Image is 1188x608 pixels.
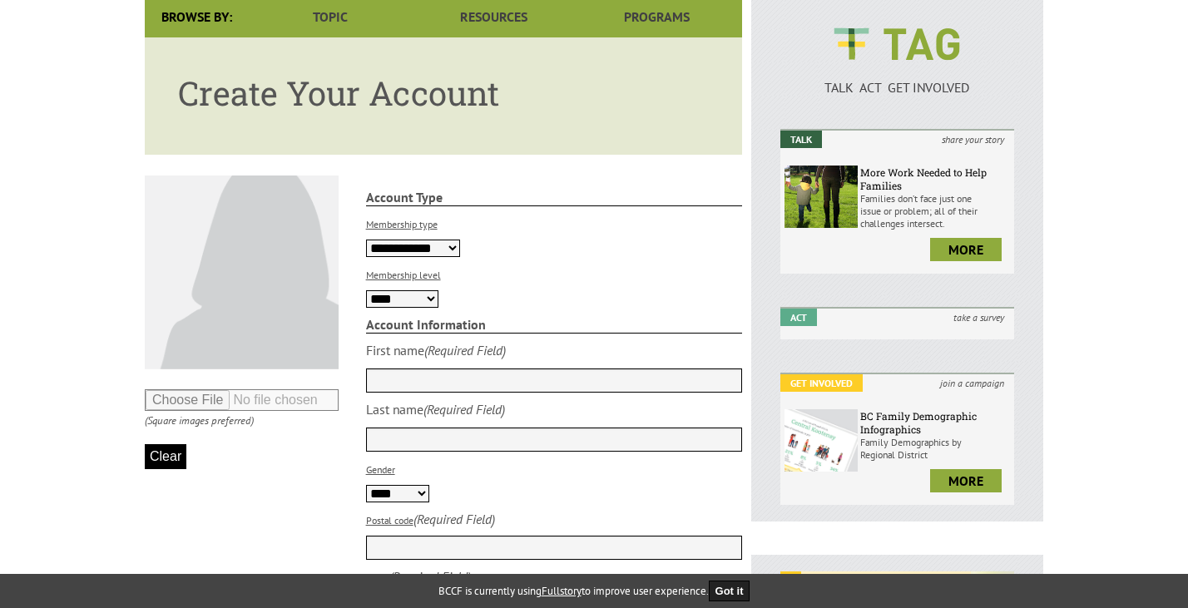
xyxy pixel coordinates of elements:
[389,568,471,585] i: (Required Field)
[366,463,395,476] label: Gender
[366,269,441,281] label: Membership level
[413,511,495,527] i: (Required Field)
[780,79,1014,96] p: TALK ACT GET INVOLVED
[145,175,339,369] img: Default User Photo
[822,12,972,76] img: BCCF's TAG Logo
[780,62,1014,96] a: TALK ACT GET INVOLVED
[780,374,863,392] em: Get Involved
[366,342,424,358] div: First name
[860,166,1010,192] h6: More Work Needed to Help Families
[780,309,817,326] em: Act
[542,584,582,598] a: Fullstory
[424,342,506,358] i: (Required Field)
[366,401,423,418] div: Last name
[930,374,1014,392] i: join a campaign
[930,238,1002,261] a: more
[709,581,750,601] button: Got it
[932,131,1014,148] i: share your story
[860,409,1010,436] h6: BC Family Demographic Infographics
[943,309,1014,326] i: take a survey
[178,71,709,115] h1: Create Your Account
[366,316,743,334] strong: Account Information
[366,189,743,206] strong: Account Type
[860,436,1010,461] p: Family Demographics by Regional District
[145,444,186,469] button: Clear
[930,469,1002,492] a: more
[366,514,413,526] label: Postal code
[423,401,505,418] i: (Required Field)
[366,218,438,230] label: Membership type
[366,571,389,584] label: Email
[780,571,971,594] em: SUGGESTED RESOURCES
[780,131,822,148] em: Talk
[860,192,1010,230] p: Families don’t face just one issue or problem; all of their challenges intersect.
[145,413,254,428] i: (Square images preferred)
